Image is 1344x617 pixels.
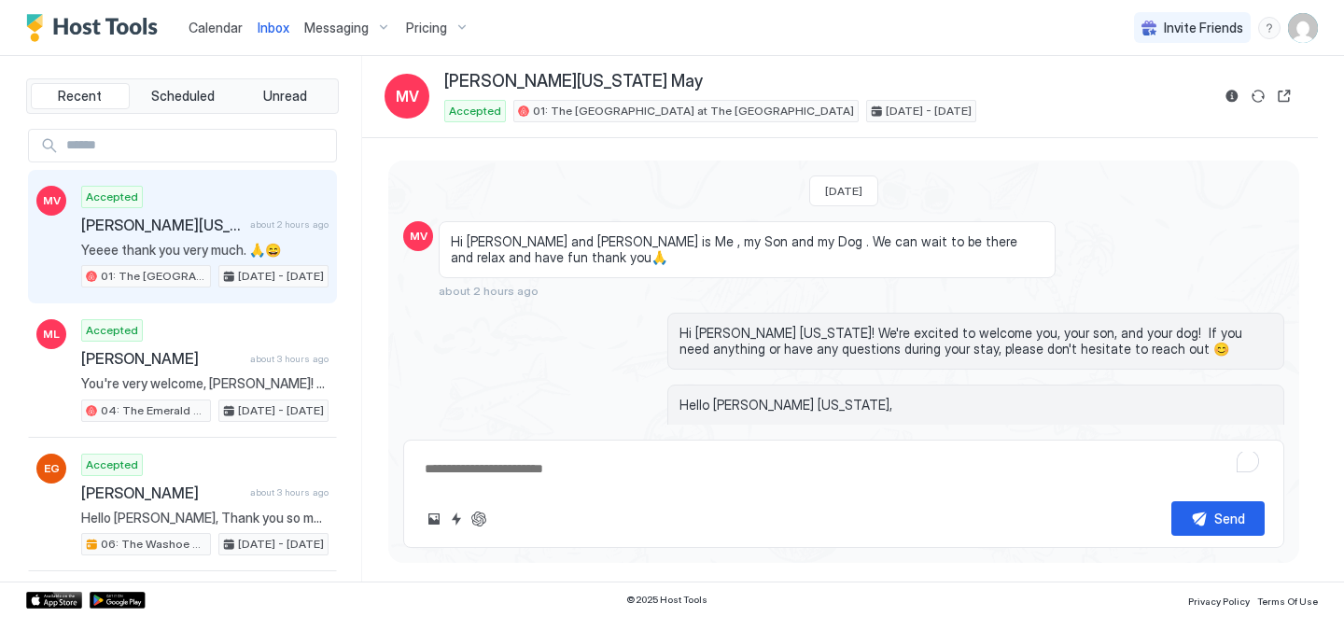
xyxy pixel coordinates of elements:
button: Quick reply [445,508,468,530]
span: about 3 hours ago [250,486,329,498]
span: Invite Friends [1164,20,1243,36]
span: [DATE] [825,184,862,198]
span: about 2 hours ago [439,284,539,298]
button: Reservation information [1221,85,1243,107]
span: Accepted [86,322,138,339]
input: Input Field [59,130,336,161]
a: Terms Of Use [1257,590,1318,610]
button: ChatGPT Auto Reply [468,508,490,530]
span: Scheduled [151,88,215,105]
span: Recent [58,88,102,105]
button: Upload image [423,508,445,530]
span: Accepted [86,189,138,205]
button: Send [1171,501,1265,536]
span: Unread [263,88,307,105]
span: Accepted [449,103,501,119]
span: about 3 hours ago [250,353,329,365]
span: Accepted [86,456,138,473]
a: Google Play Store [90,592,146,609]
a: Privacy Policy [1188,590,1250,610]
span: [DATE] - [DATE] [238,536,324,553]
span: Hi [PERSON_NAME] [US_STATE]! We're excited to welcome you, your son, and your dog! If you need an... [679,325,1272,358]
span: MV [396,85,419,107]
span: 01: The [GEOGRAPHIC_DATA] at The [GEOGRAPHIC_DATA] [101,268,206,285]
span: 04: The Emerald Bay Pet Friendly Studio [101,402,206,419]
span: Terms Of Use [1257,596,1318,607]
span: Yeeee thank you very much. 🙏😄 [81,242,329,259]
span: 06: The Washoe Sierra Studio [101,536,206,553]
a: App Store [26,592,82,609]
span: Calendar [189,20,243,35]
button: Open reservation [1273,85,1295,107]
div: tab-group [26,78,339,114]
span: [DATE] - [DATE] [238,402,324,419]
button: Unread [235,83,334,109]
span: Messaging [304,20,369,36]
span: EG [44,460,60,477]
span: Inbox [258,20,289,35]
div: menu [1258,17,1281,39]
span: Hello [PERSON_NAME], Thank you so much for your booking! We'll send the check-in instructions [DA... [81,510,329,526]
button: Scheduled [133,83,232,109]
span: Hi [PERSON_NAME] and [PERSON_NAME] is Me , my Son and my Dog . We can wait to be there and relax ... [451,233,1043,266]
a: Calendar [189,18,243,37]
span: ML [43,326,60,343]
span: Pricing [406,20,447,36]
span: [PERSON_NAME][US_STATE] May [444,71,703,92]
span: [DATE] - [DATE] [238,268,324,285]
div: Send [1214,509,1245,528]
span: 01: The [GEOGRAPHIC_DATA] at The [GEOGRAPHIC_DATA] [533,103,854,119]
a: Inbox [258,18,289,37]
span: about 2 hours ago [250,218,329,231]
span: [PERSON_NAME][US_STATE] May [81,216,243,234]
div: User profile [1288,13,1318,43]
span: [PERSON_NAME] [81,349,243,368]
span: MV [43,192,61,209]
textarea: To enrich screen reader interactions, please activate Accessibility in Grammarly extension settings [423,452,1265,486]
button: Sync reservation [1247,85,1269,107]
span: Privacy Policy [1188,596,1250,607]
span: You're very welcome, [PERSON_NAME]! We're thrilled to have you and your husband staying with us. ... [81,375,329,392]
span: MV [410,228,427,245]
a: Host Tools Logo [26,14,166,42]
span: [PERSON_NAME] [81,484,243,502]
span: © 2025 Host Tools [626,594,707,606]
span: [DATE] - [DATE] [886,103,972,119]
button: Recent [31,83,130,109]
span: Hello [PERSON_NAME] [US_STATE], Thank you so much for your booking! We'll send the check-in instr... [679,397,1272,495]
